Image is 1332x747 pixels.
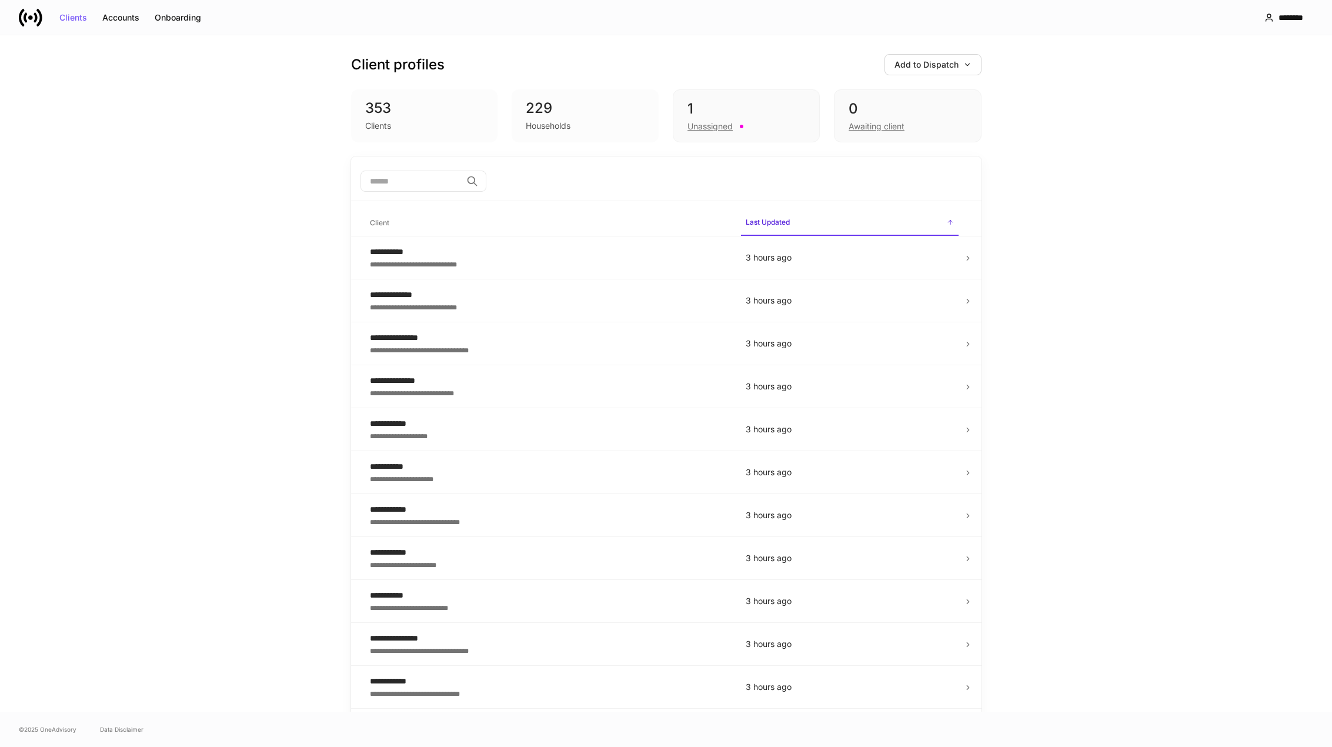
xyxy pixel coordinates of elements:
[155,14,201,22] div: Onboarding
[365,211,732,235] span: Client
[19,725,76,734] span: © 2025 OneAdvisory
[526,120,570,132] div: Households
[147,8,209,27] button: Onboarding
[687,121,733,132] div: Unassigned
[746,509,954,521] p: 3 hours ago
[370,217,389,228] h6: Client
[365,99,484,118] div: 353
[100,725,143,734] a: Data Disclaimer
[746,295,954,306] p: 3 hours ago
[746,681,954,693] p: 3 hours ago
[746,423,954,435] p: 3 hours ago
[746,252,954,264] p: 3 hours ago
[849,121,904,132] div: Awaiting client
[746,216,790,228] h6: Last Updated
[526,99,645,118] div: 229
[746,466,954,478] p: 3 hours ago
[52,8,95,27] button: Clients
[673,89,820,142] div: 1Unassigned
[834,89,981,142] div: 0Awaiting client
[59,14,87,22] div: Clients
[351,55,445,74] h3: Client profiles
[746,595,954,607] p: 3 hours ago
[746,381,954,392] p: 3 hours ago
[365,120,391,132] div: Clients
[95,8,147,27] button: Accounts
[849,99,966,118] div: 0
[687,99,805,118] div: 1
[746,552,954,564] p: 3 hours ago
[884,54,982,75] button: Add to Dispatch
[102,14,139,22] div: Accounts
[741,211,959,236] span: Last Updated
[746,638,954,650] p: 3 hours ago
[894,61,972,69] div: Add to Dispatch
[746,338,954,349] p: 3 hours ago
